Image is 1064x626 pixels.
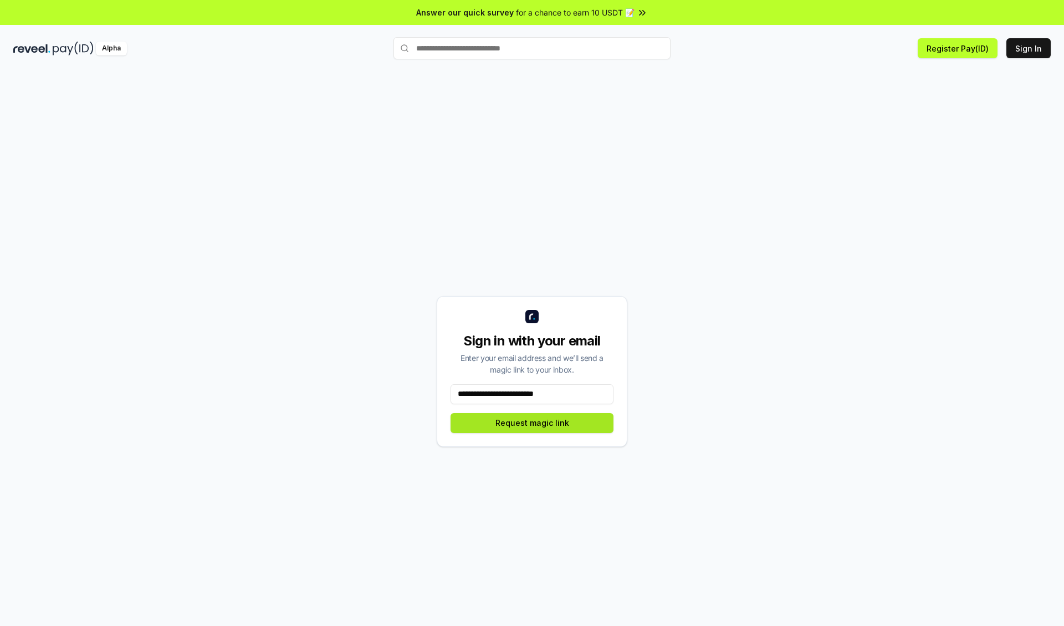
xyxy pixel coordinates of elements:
img: reveel_dark [13,42,50,55]
img: logo_small [525,310,539,323]
div: Enter your email address and we’ll send a magic link to your inbox. [451,352,613,375]
span: Answer our quick survey [416,7,514,18]
span: for a chance to earn 10 USDT 📝 [516,7,635,18]
button: Request magic link [451,413,613,433]
button: Register Pay(ID) [918,38,997,58]
div: Sign in with your email [451,332,613,350]
button: Sign In [1006,38,1051,58]
div: Alpha [96,42,127,55]
img: pay_id [53,42,94,55]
